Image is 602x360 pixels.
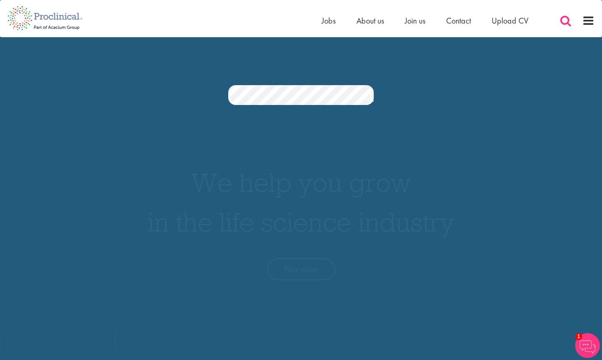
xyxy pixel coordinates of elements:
a: Job search submit button [363,89,374,106]
a: Upload CV [492,15,528,26]
span: 1 [575,333,582,340]
a: Contact [446,15,471,26]
a: Jobs [322,15,336,26]
a: About us [356,15,384,26]
a: Join us [405,15,425,26]
img: Chatbot [575,333,600,358]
